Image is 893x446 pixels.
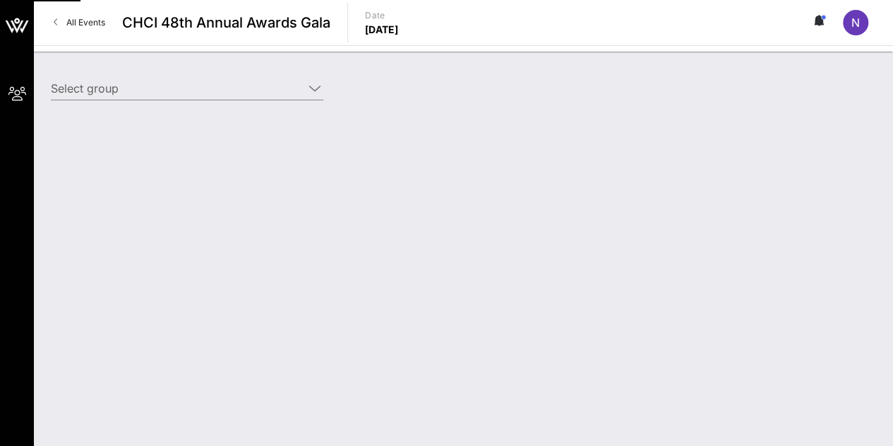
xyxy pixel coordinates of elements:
[66,17,105,28] span: All Events
[45,11,114,34] a: All Events
[843,10,868,35] div: N
[851,16,860,30] span: N
[365,8,399,23] p: Date
[365,23,399,37] p: [DATE]
[122,12,330,33] span: CHCI 48th Annual Awards Gala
